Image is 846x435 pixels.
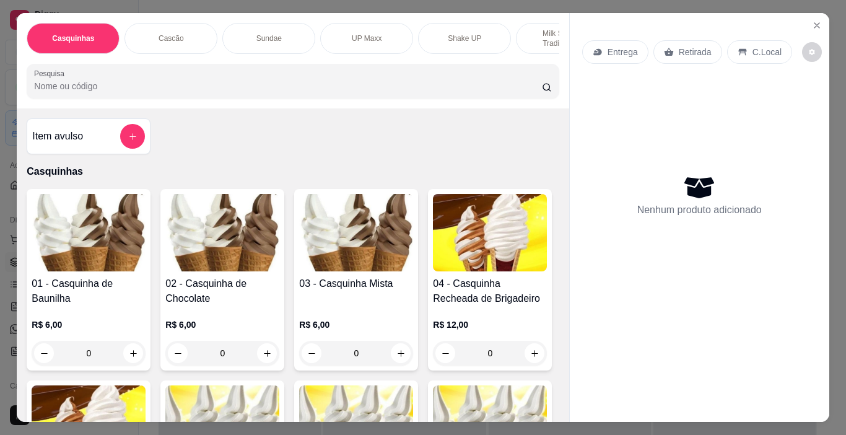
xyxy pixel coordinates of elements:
[299,194,413,271] img: product-image
[433,276,547,306] h4: 04 - Casquinha Recheada de Brigadeiro
[525,343,544,363] button: increase-product-quantity
[165,276,279,306] h4: 02 - Casquinha de Chocolate
[32,276,146,306] h4: 01 - Casquinha de Baunilha
[34,68,69,79] label: Pesquisa
[391,343,411,363] button: increase-product-quantity
[435,343,455,363] button: decrease-product-quantity
[123,343,143,363] button: increase-product-quantity
[526,29,598,48] p: Milk Shakes Tradicionais
[637,203,762,217] p: Nenhum produto adicionado
[165,319,279,331] p: R$ 6,00
[608,46,638,58] p: Entrega
[34,343,54,363] button: decrease-product-quantity
[52,33,94,43] p: Casquinhas
[433,194,547,271] img: product-image
[32,319,146,331] p: R$ 6,00
[256,33,282,43] p: Sundae
[299,276,413,291] h4: 03 - Casquinha Mista
[257,343,277,363] button: increase-product-quantity
[679,46,712,58] p: Retirada
[352,33,382,43] p: UP Maxx
[34,80,542,92] input: Pesquisa
[302,343,321,363] button: decrease-product-quantity
[120,124,145,149] button: add-separate-item
[807,15,827,35] button: Close
[448,33,481,43] p: Shake UP
[752,46,782,58] p: C.Local
[433,319,547,331] p: R$ 12,00
[32,194,146,271] img: product-image
[165,194,279,271] img: product-image
[299,319,413,331] p: R$ 6,00
[32,129,83,144] h4: Item avulso
[802,42,822,62] button: decrease-product-quantity
[27,164,559,179] p: Casquinhas
[159,33,184,43] p: Cascão
[168,343,188,363] button: decrease-product-quantity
